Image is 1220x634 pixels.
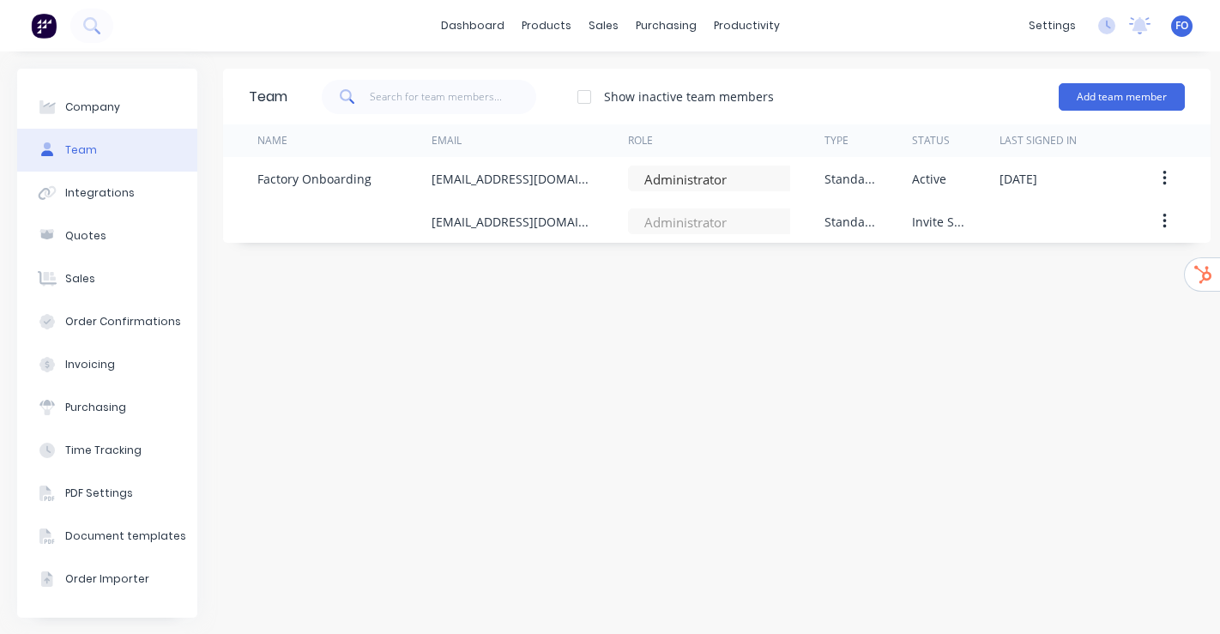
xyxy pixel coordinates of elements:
[65,271,95,287] div: Sales
[1175,18,1188,33] span: FO
[257,133,287,148] div: Name
[432,213,594,231] div: [EMAIL_ADDRESS][DOMAIN_NAME]
[17,172,197,214] button: Integrations
[627,13,705,39] div: purchasing
[628,133,653,148] div: Role
[65,486,133,501] div: PDF Settings
[432,133,462,148] div: Email
[17,129,197,172] button: Team
[65,443,142,458] div: Time Tracking
[17,300,197,343] button: Order Confirmations
[824,213,878,231] div: Standard
[17,86,197,129] button: Company
[65,400,126,415] div: Purchasing
[65,357,115,372] div: Invoicing
[17,257,197,300] button: Sales
[65,571,149,587] div: Order Importer
[249,87,287,107] div: Team
[17,214,197,257] button: Quotes
[257,170,371,188] div: Factory Onboarding
[65,100,120,115] div: Company
[604,88,774,106] div: Show inactive team members
[580,13,627,39] div: sales
[513,13,580,39] div: products
[1020,13,1084,39] div: settings
[824,170,878,188] div: Standard
[17,343,197,386] button: Invoicing
[65,228,106,244] div: Quotes
[370,80,537,114] input: Search for team members...
[65,142,97,158] div: Team
[65,314,181,329] div: Order Confirmations
[432,13,513,39] a: dashboard
[17,515,197,558] button: Document templates
[705,13,788,39] div: productivity
[912,213,965,231] div: Invite Sent
[17,558,197,601] button: Order Importer
[824,133,849,148] div: Type
[65,528,186,544] div: Document templates
[1000,133,1077,148] div: Last signed in
[17,386,197,429] button: Purchasing
[31,13,57,39] img: Factory
[1059,83,1185,111] button: Add team member
[912,170,946,188] div: Active
[432,170,594,188] div: [EMAIL_ADDRESS][DOMAIN_NAME]
[912,133,950,148] div: Status
[1000,170,1037,188] div: [DATE]
[17,429,197,472] button: Time Tracking
[65,185,135,201] div: Integrations
[17,472,197,515] button: PDF Settings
